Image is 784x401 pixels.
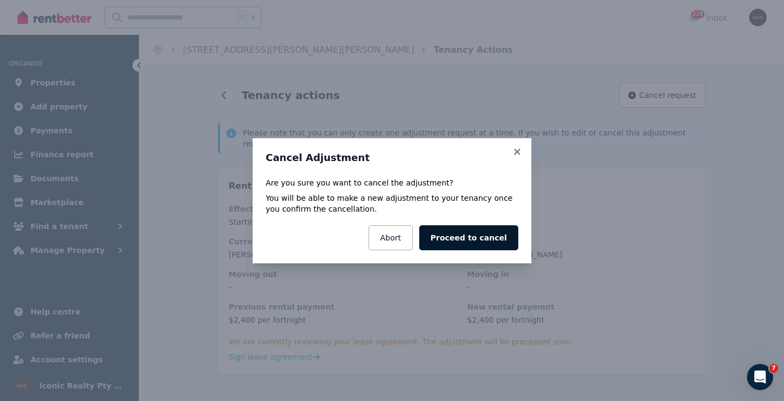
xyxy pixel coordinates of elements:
[266,177,518,188] p: Are you sure you want to cancel the adjustment?
[369,225,412,250] button: Abort
[266,193,518,214] p: You will be able to make a new adjustment to your tenancy once you confirm the cancellation.
[266,151,518,164] h3: Cancel Adjustment
[769,364,778,373] span: 7
[747,364,773,390] iframe: Intercom live chat
[419,225,518,250] button: Proceed to cancel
